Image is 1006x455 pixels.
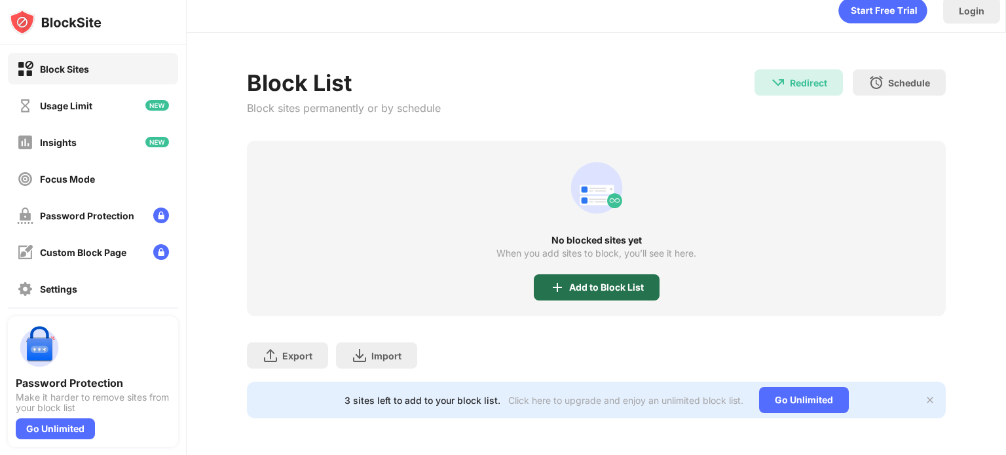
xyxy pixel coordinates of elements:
[17,244,33,261] img: customize-block-page-off.svg
[40,100,92,111] div: Usage Limit
[17,61,33,77] img: block-on.svg
[496,248,696,259] div: When you add sites to block, you’ll see it here.
[40,210,134,221] div: Password Protection
[17,171,33,187] img: focus-off.svg
[925,395,935,405] img: x-button.svg
[345,395,500,406] div: 3 sites left to add to your block list.
[153,244,169,260] img: lock-menu.svg
[959,5,984,16] div: Login
[17,134,33,151] img: insights-off.svg
[282,350,312,361] div: Export
[145,100,169,111] img: new-icon.svg
[16,376,170,390] div: Password Protection
[17,98,33,114] img: time-usage-off.svg
[16,392,170,413] div: Make it harder to remove sites from your block list
[40,64,89,75] div: Block Sites
[16,324,63,371] img: push-password-protection.svg
[247,69,441,96] div: Block List
[40,173,95,185] div: Focus Mode
[569,282,644,293] div: Add to Block List
[247,235,946,246] div: No blocked sites yet
[145,137,169,147] img: new-icon.svg
[888,77,930,88] div: Schedule
[247,101,441,115] div: Block sites permanently or by schedule
[40,283,77,295] div: Settings
[40,247,126,258] div: Custom Block Page
[508,395,743,406] div: Click here to upgrade and enjoy an unlimited block list.
[9,9,102,35] img: logo-blocksite.svg
[565,156,628,219] div: animation
[40,137,77,148] div: Insights
[759,387,849,413] div: Go Unlimited
[371,350,401,361] div: Import
[17,208,33,224] img: password-protection-off.svg
[17,281,33,297] img: settings-off.svg
[16,418,95,439] div: Go Unlimited
[790,77,827,88] div: Redirect
[153,208,169,223] img: lock-menu.svg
